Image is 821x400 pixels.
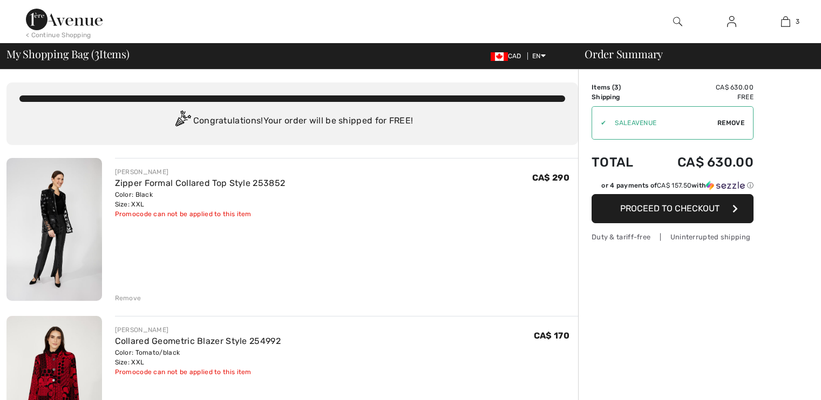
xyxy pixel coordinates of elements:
div: Remove [115,293,141,303]
td: Total [592,144,649,181]
span: My Shopping Bag ( Items) [6,49,130,59]
span: EN [532,52,546,60]
td: Items ( ) [592,82,649,92]
img: Sezzle [706,181,745,190]
div: or 4 payments ofCA$ 157.50withSezzle Click to learn more about Sezzle [592,181,754,194]
td: CA$ 630.00 [649,82,754,92]
div: or 4 payments of with [601,181,754,190]
div: Color: Tomato/black Size: XXL [115,348,281,367]
div: [PERSON_NAME] [115,325,281,335]
span: CA$ 157.50 [657,182,691,189]
img: 1ère Avenue [26,9,103,30]
img: Canadian Dollar [491,52,508,61]
img: search the website [673,15,682,28]
span: 3 [94,46,99,60]
div: Promocode can not be applied to this item [115,367,281,377]
span: Remove [717,118,744,128]
a: 3 [759,15,812,28]
div: Duty & tariff-free | Uninterrupted shipping [592,232,754,242]
div: Promocode can not be applied to this item [115,209,286,219]
span: CA$ 290 [532,173,569,183]
span: 3 [614,84,619,91]
div: Congratulations! Your order will be shipped for FREE! [19,111,565,132]
span: CA$ 170 [534,330,569,341]
img: My Info [727,15,736,28]
td: Shipping [592,92,649,102]
a: Sign In [718,15,745,29]
div: ✔ [592,118,606,128]
span: CAD [491,52,526,60]
td: Free [649,92,754,102]
a: Collared Geometric Blazer Style 254992 [115,336,281,346]
input: Promo code [606,107,717,139]
div: [PERSON_NAME] [115,167,286,177]
div: < Continue Shopping [26,30,91,40]
a: Zipper Formal Collared Top Style 253852 [115,178,286,188]
td: CA$ 630.00 [649,144,754,181]
div: Color: Black Size: XXL [115,190,286,209]
span: Proceed to Checkout [620,203,720,213]
img: Zipper Formal Collared Top Style 253852 [6,158,102,301]
button: Proceed to Checkout [592,194,754,223]
div: Order Summary [572,49,815,59]
img: Congratulation2.svg [172,111,193,132]
img: My Bag [781,15,790,28]
span: 3 [796,17,799,26]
